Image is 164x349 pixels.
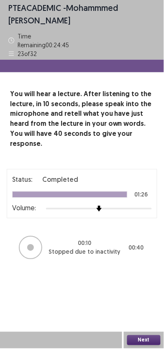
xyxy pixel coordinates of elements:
p: 23 of 32 [18,49,37,58]
p: Completed [42,175,78,185]
span: PTE academic [8,3,61,13]
p: - Mohammmed [PERSON_NAME] [8,2,156,27]
img: arrow-thumb [96,206,102,212]
p: Stopped due to inactivity [49,248,120,257]
p: You will hear a lecture. After listening to the lecture, in 10 seconds, please speak into the mic... [10,89,154,149]
p: 00 : 40 [129,244,144,252]
p: Time Remaining 00 : 24 : 45 [18,32,83,49]
p: 01:26 [135,192,148,198]
button: Next [127,336,161,346]
p: Status: [12,175,32,185]
p: 00 : 10 [78,239,91,248]
p: Volume: [12,203,36,213]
